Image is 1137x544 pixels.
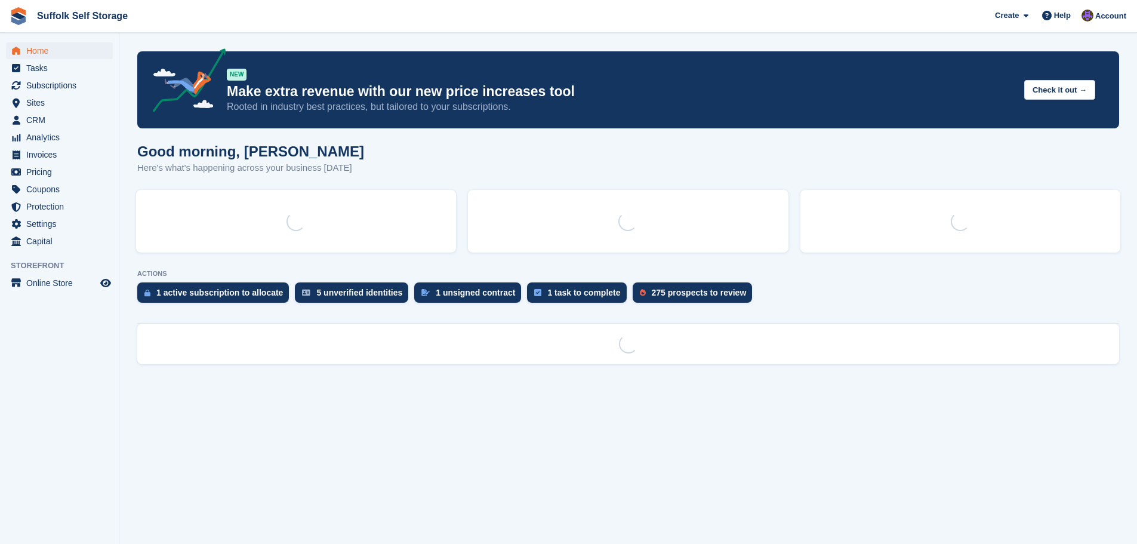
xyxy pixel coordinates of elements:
[1095,10,1126,22] span: Account
[137,282,295,309] a: 1 active subscription to allocate
[26,129,98,146] span: Analytics
[6,42,113,59] a: menu
[26,77,98,94] span: Subscriptions
[227,69,246,81] div: NEW
[6,77,113,94] a: menu
[26,198,98,215] span: Protection
[414,282,527,309] a: 1 unsigned contract
[6,146,113,163] a: menu
[6,129,113,146] a: menu
[302,289,310,296] img: verify_identity-adf6edd0f0f0b5bbfe63781bf79b02c33cf7c696d77639b501bdc392416b5a36.svg
[1024,80,1095,100] button: Check it out →
[137,161,364,175] p: Here's what's happening across your business [DATE]
[6,112,113,128] a: menu
[26,60,98,76] span: Tasks
[6,181,113,198] a: menu
[26,216,98,232] span: Settings
[995,10,1019,21] span: Create
[6,233,113,250] a: menu
[6,94,113,111] a: menu
[26,181,98,198] span: Coupons
[26,42,98,59] span: Home
[640,289,646,296] img: prospect-51fa495bee0391a8d652442698ab0144808aea92771e9ea1ae160a38d050c398.svg
[534,289,541,296] img: task-75834270c22a3079a89374b754ae025e5fb1db73e45f91037f5363f120a921f8.svg
[1081,10,1093,21] img: Emma
[6,164,113,180] a: menu
[227,100,1015,113] p: Rooted in industry best practices, but tailored to your subscriptions.
[156,288,283,297] div: 1 active subscription to allocate
[32,6,133,26] a: Suffolk Self Storage
[652,288,747,297] div: 275 prospects to review
[26,275,98,291] span: Online Store
[10,7,27,25] img: stora-icon-8386f47178a22dfd0bd8f6a31ec36ba5ce8667c1dd55bd0f319d3a0aa187defe.svg
[11,260,119,272] span: Storefront
[1054,10,1071,21] span: Help
[547,288,620,297] div: 1 task to complete
[6,216,113,232] a: menu
[26,164,98,180] span: Pricing
[436,288,515,297] div: 1 unsigned contract
[316,288,402,297] div: 5 unverified identities
[6,198,113,215] a: menu
[633,282,759,309] a: 275 prospects to review
[137,143,364,159] h1: Good morning, [PERSON_NAME]
[421,289,430,296] img: contract_signature_icon-13c848040528278c33f63329250d36e43548de30e8caae1d1a13099fd9432cc5.svg
[26,112,98,128] span: CRM
[6,60,113,76] a: menu
[295,282,414,309] a: 5 unverified identities
[143,48,226,116] img: price-adjustments-announcement-icon-8257ccfd72463d97f412b2fc003d46551f7dbcb40ab6d574587a9cd5c0d94...
[137,270,1119,278] p: ACTIONS
[26,146,98,163] span: Invoices
[144,289,150,297] img: active_subscription_to_allocate_icon-d502201f5373d7db506a760aba3b589e785aa758c864c3986d89f69b8ff3...
[6,275,113,291] a: menu
[98,276,113,290] a: Preview store
[26,233,98,250] span: Capital
[26,94,98,111] span: Sites
[527,282,632,309] a: 1 task to complete
[227,83,1015,100] p: Make extra revenue with our new price increases tool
